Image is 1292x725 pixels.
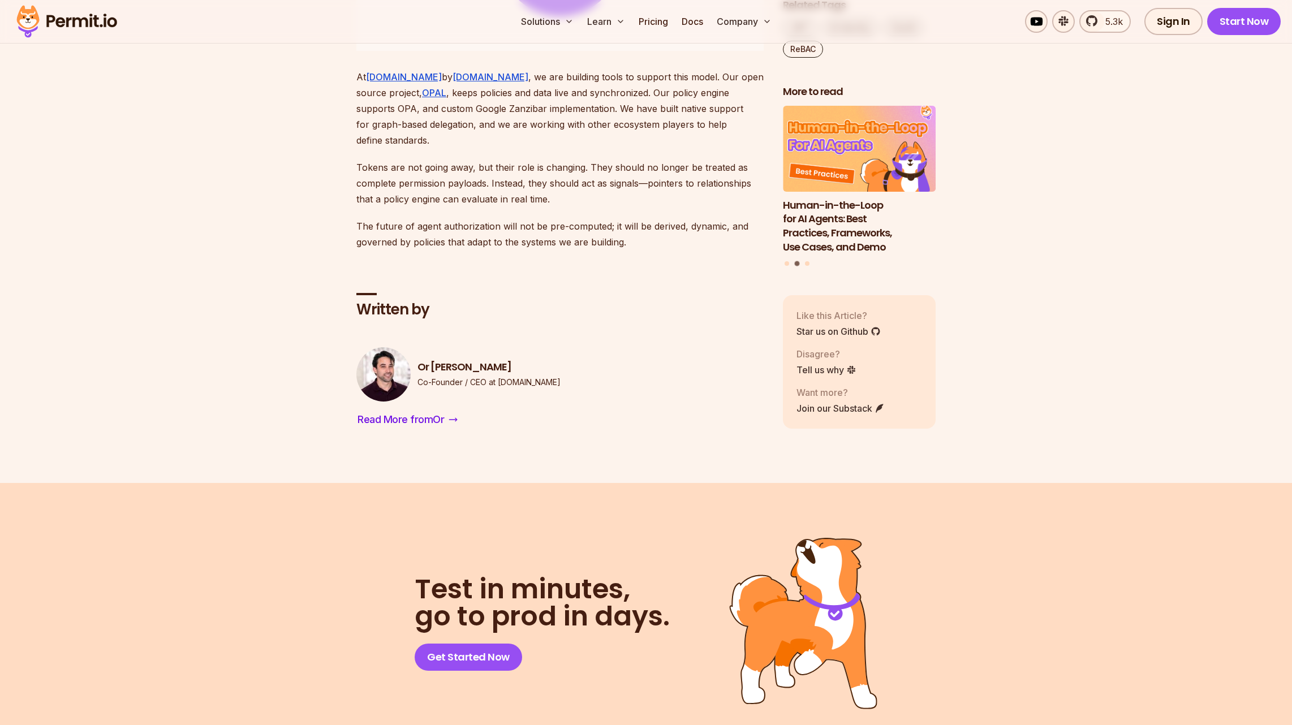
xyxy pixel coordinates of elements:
a: Star us on Github [796,325,881,338]
p: The future of agent authorization will not be pre-computed; it will be derived, dynamic, and gove... [356,218,765,250]
img: Human-in-the-Loop for AI Agents: Best Practices, Frameworks, Use Cases, and Demo [783,106,936,192]
button: Go to slide 1 [785,261,789,266]
a: [DOMAIN_NAME] [366,71,442,83]
a: Docs [677,10,708,33]
h2: go to prod in days. [415,576,670,630]
p: Disagree? [796,347,856,361]
p: Like this Article? [796,309,881,322]
button: Go to slide 3 [805,261,809,266]
a: Join our Substack [796,402,885,415]
img: Permit logo [11,2,122,41]
p: Co-Founder / CEO at [DOMAIN_NAME] [417,377,561,388]
a: OPAL [422,87,446,98]
button: Go to slide 2 [795,261,800,266]
p: Tokens are not going away, but their role is changing. They should no longer be treated as comple... [356,159,765,207]
a: [DOMAIN_NAME] [453,71,528,83]
a: Start Now [1207,8,1281,35]
a: 5.3k [1079,10,1131,33]
h3: Human-in-the-Loop for AI Agents: Best Practices, Frameworks, Use Cases, and Demo [783,198,936,254]
a: Sign In [1144,8,1203,35]
a: Pricing [634,10,673,33]
h3: Or [PERSON_NAME] [417,360,561,374]
img: Or Weis [356,347,411,402]
p: At by , we are building tools to support this model. Our open source project, , keeps policies an... [356,69,765,148]
a: Get Started Now [415,644,522,671]
h2: More to read [783,85,936,99]
h2: Written by [356,300,765,320]
a: ReBAC [783,41,823,58]
button: Learn [583,10,630,33]
span: 5.3k [1099,15,1123,28]
span: Read More from Or [358,412,444,428]
button: Company [712,10,776,33]
li: 2 of 3 [783,106,936,254]
a: Human-in-the-Loop for AI Agents: Best Practices, Frameworks, Use Cases, and DemoHuman-in-the-Loop... [783,106,936,254]
p: Want more? [796,386,885,399]
a: Tell us why [796,363,856,377]
span: Test in minutes, [415,576,670,603]
div: Posts [783,106,936,268]
button: Solutions [516,10,578,33]
a: Read More fromOr [356,411,459,429]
